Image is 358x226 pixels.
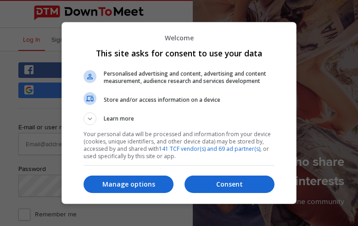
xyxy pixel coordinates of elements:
[84,180,173,189] p: Manage options
[84,33,274,42] p: Welcome
[104,96,274,104] span: Store and/or access information on a device
[185,176,274,193] button: Consent
[104,115,134,125] span: Learn more
[84,176,173,193] button: Manage options
[84,48,274,59] h1: This site asks for consent to use your data
[104,70,274,85] span: Personalised advertising and content, advertising and content measurement, audience research and ...
[159,145,260,153] a: 141 TCF vendor(s) and 69 ad partner(s)
[185,180,274,189] p: Consent
[84,131,274,160] p: Your personal data will be processed and information from your device (cookies, unique identifier...
[84,112,274,125] button: Learn more
[62,22,296,204] div: This site asks for consent to use your data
